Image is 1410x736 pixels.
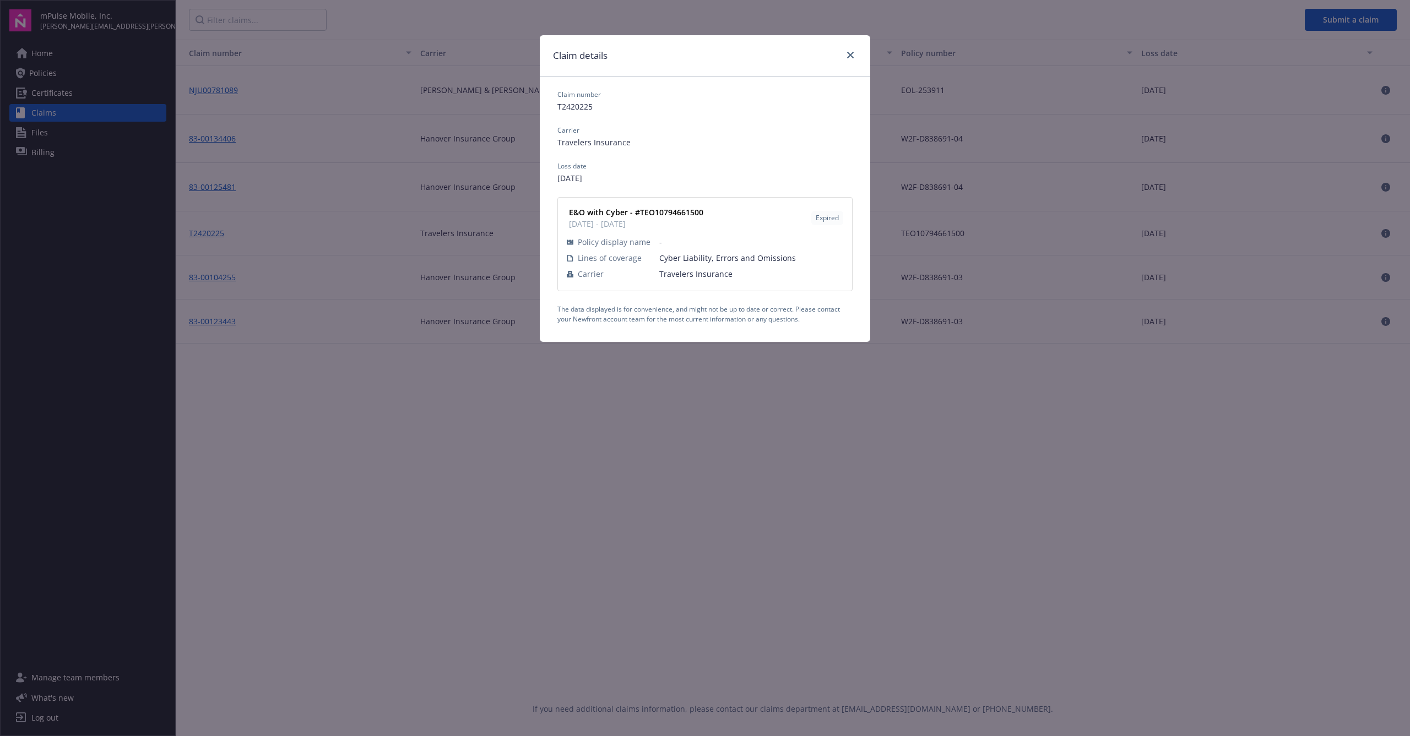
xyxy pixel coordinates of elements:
[557,90,601,100] div: Claim number
[569,207,703,217] strong: E&O with Cyber - #TEO10794661500
[557,172,853,184] span: [DATE]
[659,252,843,264] span: Cyber Liability, Errors and Omissions
[578,268,604,280] span: Carrier
[578,252,642,264] span: Lines of coverage
[557,304,853,324] span: The data displayed is for convenience, and might not be up to date or correct. Please contact you...
[844,48,857,62] a: close
[553,48,608,63] h1: Claim details
[569,218,703,230] span: [DATE] - [DATE]
[557,137,853,148] span: Travelers Insurance
[557,161,587,171] div: Loss date
[557,126,579,135] div: Carrier
[578,236,650,248] span: Policy display name
[659,268,843,280] span: Travelers Insurance
[816,213,839,223] span: Expired
[659,236,843,248] span: -
[557,101,853,112] span: T2420225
